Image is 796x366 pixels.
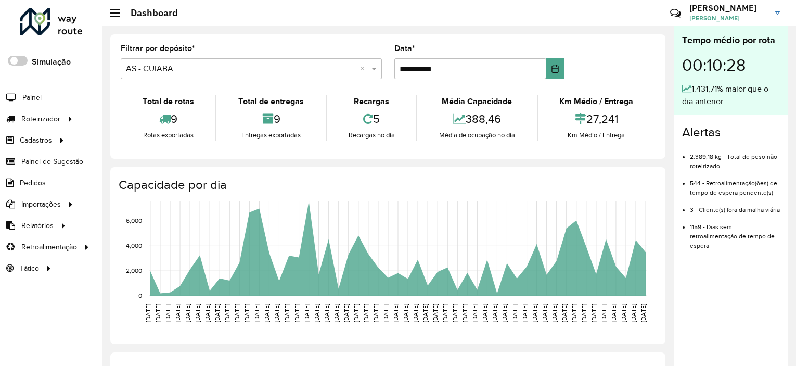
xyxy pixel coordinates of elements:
[234,304,240,322] text: [DATE]
[360,62,369,75] span: Clear all
[531,304,538,322] text: [DATE]
[126,242,142,249] text: 4,000
[329,108,414,130] div: 5
[452,304,458,322] text: [DATE]
[590,304,597,322] text: [DATE]
[581,304,587,322] text: [DATE]
[682,125,780,140] h4: Alertas
[571,304,577,322] text: [DATE]
[432,304,439,322] text: [DATE]
[22,92,42,103] span: Painel
[689,3,767,13] h3: [PERSON_NAME]
[303,304,310,322] text: [DATE]
[546,58,564,79] button: Choose Date
[194,304,201,322] text: [DATE]
[329,130,414,141] div: Recargas no dia
[323,304,330,322] text: [DATE]
[243,304,250,322] text: [DATE]
[219,95,323,108] div: Total de entregas
[630,304,637,322] text: [DATE]
[541,95,652,108] div: Km Médio / Entrega
[491,304,498,322] text: [DATE]
[174,304,181,322] text: [DATE]
[184,304,191,322] text: [DATE]
[253,304,260,322] text: [DATE]
[313,304,320,322] text: [DATE]
[126,267,142,274] text: 2,000
[420,130,534,141] div: Média de ocupação no dia
[155,304,161,322] text: [DATE]
[263,304,270,322] text: [DATE]
[471,304,478,322] text: [DATE]
[138,292,142,299] text: 0
[20,263,39,274] span: Tático
[461,304,468,322] text: [DATE]
[682,83,780,108] div: 1.431,71% maior que o dia anterior
[343,304,350,322] text: [DATE]
[121,42,195,55] label: Filtrar por depósito
[620,304,627,322] text: [DATE]
[412,304,419,322] text: [DATE]
[219,108,323,130] div: 9
[420,95,534,108] div: Média Capacidade
[392,304,399,322] text: [DATE]
[20,178,46,188] span: Pedidos
[600,304,607,322] text: [DATE]
[126,218,142,224] text: 6,000
[164,304,171,322] text: [DATE]
[123,95,213,108] div: Total de rotas
[21,242,77,253] span: Retroalimentação
[353,304,360,322] text: [DATE]
[402,304,409,322] text: [DATE]
[284,304,290,322] text: [DATE]
[394,42,415,55] label: Data
[541,130,652,141] div: Km Médio / Entrega
[501,304,508,322] text: [DATE]
[219,130,323,141] div: Entregas exportadas
[21,220,54,231] span: Relatórios
[21,156,83,167] span: Painel de Sugestão
[224,304,230,322] text: [DATE]
[363,304,369,322] text: [DATE]
[640,304,647,322] text: [DATE]
[382,304,389,322] text: [DATE]
[329,95,414,108] div: Recargas
[690,214,780,250] li: 1159 - Dias sem retroalimentação de tempo de espera
[123,130,213,141] div: Rotas exportadas
[682,33,780,47] div: Tempo médio por rota
[561,304,568,322] text: [DATE]
[511,304,518,322] text: [DATE]
[610,304,617,322] text: [DATE]
[541,108,652,130] div: 27,241
[682,47,780,83] div: 00:10:28
[273,304,280,322] text: [DATE]
[373,304,379,322] text: [DATE]
[333,304,340,322] text: [DATE]
[21,113,60,124] span: Roteirizador
[690,197,780,214] li: 3 - Cliente(s) fora da malha viária
[521,304,528,322] text: [DATE]
[689,14,767,23] span: [PERSON_NAME]
[422,304,429,322] text: [DATE]
[690,144,780,171] li: 2.389,18 kg - Total de peso não roteirizado
[420,108,534,130] div: 388,46
[664,2,687,24] a: Contato Rápido
[123,108,213,130] div: 9
[442,304,448,322] text: [DATE]
[551,304,558,322] text: [DATE]
[204,304,211,322] text: [DATE]
[120,7,178,19] h2: Dashboard
[541,304,548,322] text: [DATE]
[145,304,151,322] text: [DATE]
[32,56,71,68] label: Simulação
[690,171,780,197] li: 544 - Retroalimentação(ões) de tempo de espera pendente(s)
[119,178,655,193] h4: Capacidade por dia
[21,199,61,210] span: Importações
[214,304,221,322] text: [DATE]
[293,304,300,322] text: [DATE]
[481,304,488,322] text: [DATE]
[20,135,52,146] span: Cadastros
